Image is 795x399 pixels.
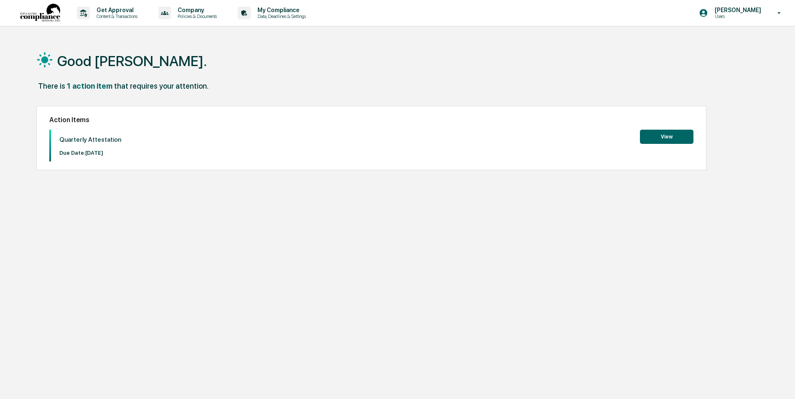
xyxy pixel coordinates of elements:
[171,13,221,19] p: Policies & Documents
[251,7,310,13] p: My Compliance
[90,13,142,19] p: Content & Transactions
[59,150,121,156] p: Due Date: [DATE]
[640,132,693,140] a: View
[640,130,693,144] button: View
[708,13,765,19] p: Users
[251,13,310,19] p: Data, Deadlines & Settings
[57,53,207,69] h1: Good [PERSON_NAME].
[67,82,112,90] div: 1 action item
[38,82,65,90] div: There is
[49,116,693,124] h2: Action Items
[90,7,142,13] p: Get Approval
[708,7,765,13] p: [PERSON_NAME]
[59,136,121,143] p: Quarterly Attestation
[171,7,221,13] p: Company
[20,4,60,23] img: logo
[114,82,209,90] div: that requires your attention.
